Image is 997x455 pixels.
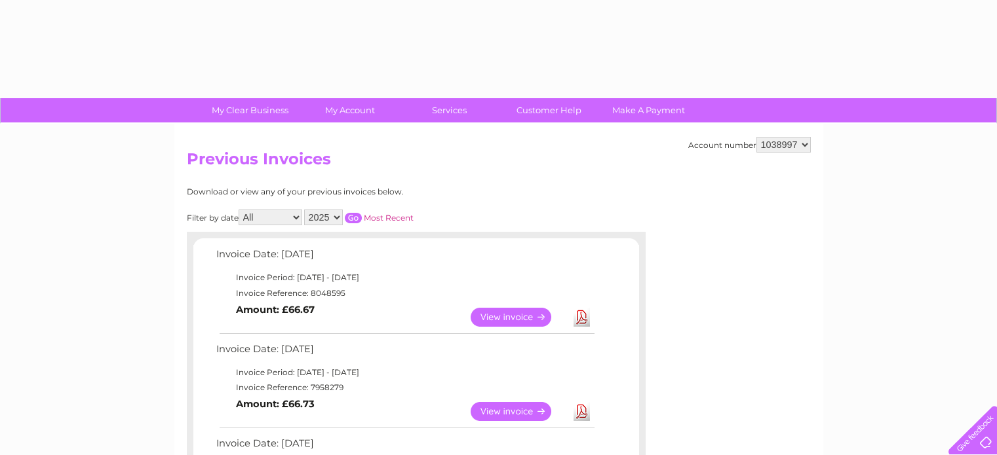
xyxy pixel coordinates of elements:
[196,98,304,122] a: My Clear Business
[187,150,811,175] h2: Previous Invoices
[595,98,703,122] a: Make A Payment
[364,213,414,223] a: Most Recent
[574,308,590,327] a: Download
[688,137,811,153] div: Account number
[236,398,315,410] b: Amount: £66.73
[213,270,596,285] td: Invoice Period: [DATE] - [DATE]
[213,285,596,301] td: Invoice Reference: 8048595
[395,98,503,122] a: Services
[471,308,567,327] a: View
[187,187,531,196] div: Download or view any of your previous invoices below.
[213,365,596,380] td: Invoice Period: [DATE] - [DATE]
[213,340,596,365] td: Invoice Date: [DATE]
[296,98,404,122] a: My Account
[495,98,603,122] a: Customer Help
[574,402,590,421] a: Download
[213,380,596,395] td: Invoice Reference: 7958279
[187,209,531,225] div: Filter by date
[236,304,315,316] b: Amount: £66.67
[213,246,596,270] td: Invoice Date: [DATE]
[471,402,567,421] a: View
